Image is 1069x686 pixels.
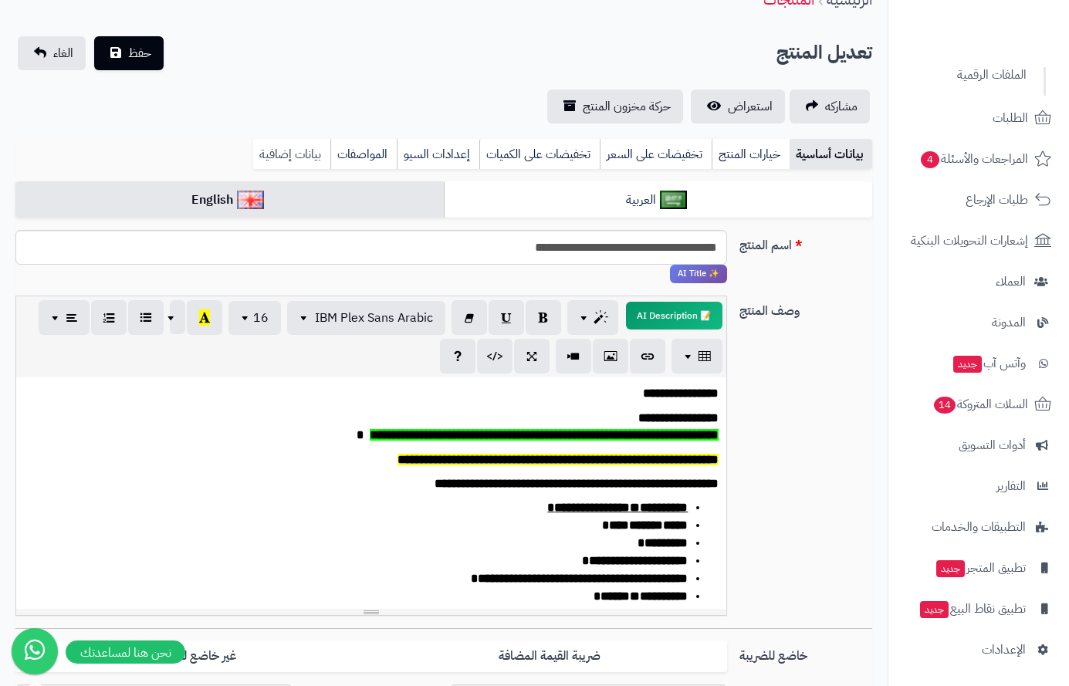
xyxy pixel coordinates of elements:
label: وصف المنتج [733,296,878,320]
span: التطبيقات والخدمات [932,516,1026,538]
img: العربية [660,191,687,209]
label: اسم المنتج [733,230,878,255]
a: تخفيضات على الكميات [479,139,600,170]
a: بيانات إضافية [253,139,330,170]
a: إشعارات التحويلات البنكية [898,222,1060,259]
button: IBM Plex Sans Arabic [287,301,445,335]
a: تخفيضات على السعر [600,139,712,170]
a: الطلبات [898,100,1060,137]
span: المدونة [992,312,1026,333]
a: السلات المتروكة14 [898,386,1060,423]
button: 📝 AI Description [626,302,722,329]
button: حفظ [94,36,164,70]
a: المدونة [898,304,1060,341]
span: جديد [936,560,965,577]
span: طلبات الإرجاع [966,189,1028,211]
a: التطبيقات والخدمات [898,509,1060,546]
span: الإعدادات [982,639,1026,661]
span: السلات المتروكة [932,394,1028,415]
span: تطبيق نقاط البيع [918,598,1026,620]
a: طلبات الإرجاع [898,181,1060,218]
span: مشاركه [825,97,858,116]
a: العملاء [898,263,1060,300]
a: استعراض [691,90,785,123]
span: الطلبات [993,107,1028,129]
span: التقارير [996,475,1026,497]
span: الغاء [53,44,73,63]
img: English [237,191,264,209]
a: بيانات أساسية [790,139,872,170]
a: المواصفات [330,139,397,170]
a: English [15,181,444,219]
a: أدوات التسويق [898,427,1060,464]
a: الملفات الرقمية [898,59,1034,92]
span: تطبيق المتجر [935,557,1026,579]
span: حركة مخزون المنتج [583,97,671,116]
button: 16 [228,301,281,335]
a: وآتس آبجديد [898,345,1060,382]
span: أدوات التسويق [959,434,1026,456]
a: تطبيق المتجرجديد [898,549,1060,586]
span: وآتس آب [952,353,1026,374]
a: المراجعات والأسئلة4 [898,140,1060,177]
span: المراجعات والأسئلة [919,148,1028,170]
a: الإعدادات [898,631,1060,668]
label: خاضع للضريبة [733,640,878,665]
a: الغاء [18,36,86,70]
span: استعراض [728,97,773,116]
span: حفظ [128,44,151,63]
label: ضريبة القيمة المضافة [371,640,727,672]
a: التقارير [898,468,1060,505]
a: العربية [444,181,872,219]
h2: تعديل المنتج [776,37,872,69]
span: 14 [933,396,956,414]
span: انقر لاستخدام رفيقك الذكي [670,265,727,283]
a: مشاركه [790,90,870,123]
a: إعدادات السيو [397,139,479,170]
span: 4 [920,150,939,168]
a: تطبيق نقاط البيعجديد [898,590,1060,627]
span: 16 [253,309,269,327]
img: logo-2.png [964,29,1054,62]
span: العملاء [996,271,1026,292]
a: حركة مخزون المنتج [547,90,683,123]
span: جديد [953,356,982,373]
span: جديد [920,601,949,618]
a: خيارات المنتج [712,139,790,170]
span: IBM Plex Sans Arabic [315,309,433,327]
label: غير خاضع للضريبه [15,640,371,672]
span: إشعارات التحويلات البنكية [911,230,1028,252]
